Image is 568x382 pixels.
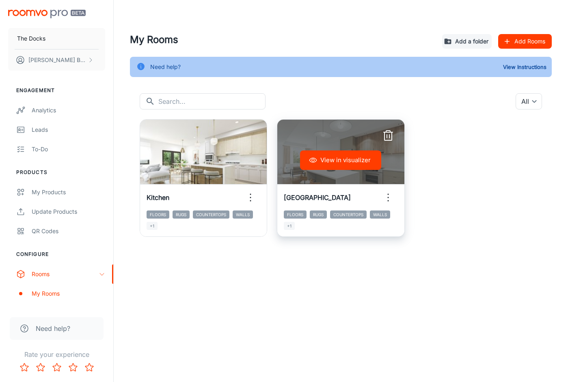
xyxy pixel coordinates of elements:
[147,222,158,230] span: +1
[32,227,105,236] div: QR Codes
[32,125,105,134] div: Leads
[193,210,229,219] span: Countertops
[516,93,542,109] div: All
[32,188,105,197] div: My Products
[147,210,169,219] span: Floors
[130,32,436,47] h4: My Rooms
[442,34,492,49] button: Add a folder
[32,270,99,279] div: Rooms
[17,34,45,43] p: The Docks
[8,10,86,18] img: Roomvo PRO Beta
[150,59,181,75] div: Need help?
[28,56,86,64] p: [PERSON_NAME] Buxcey
[173,210,190,219] span: Rugs
[32,145,105,154] div: To-do
[501,61,549,73] button: View Instructions
[233,210,253,219] span: Walls
[32,106,105,115] div: Analytics
[32,207,105,216] div: Update Products
[147,193,169,202] h6: Kitchen
[284,193,351,202] h6: [GEOGRAPHIC_DATA]
[310,210,327,219] span: Rugs
[8,49,105,71] button: [PERSON_NAME] Buxcey
[8,28,105,49] button: The Docks
[330,210,367,219] span: Countertops
[284,222,295,230] span: +1
[370,210,390,219] span: Walls
[498,34,552,49] button: Add Rooms
[158,93,266,109] input: Search...
[284,210,307,219] span: Floors
[300,150,381,170] button: View in visualizer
